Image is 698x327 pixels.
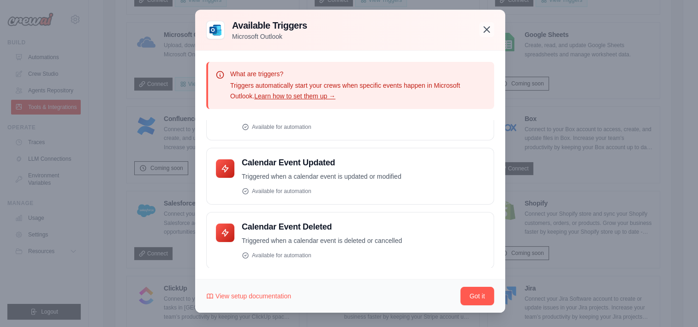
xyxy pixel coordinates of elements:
[232,32,307,41] p: Microsoft Outlook
[206,291,291,301] a: View setup documentation
[242,123,484,131] div: Available for automation
[242,252,484,259] div: Available for automation
[215,291,291,301] span: View setup documentation
[242,171,484,182] p: Triggered when a calendar event is updated or modified
[460,287,494,305] button: Got it
[242,236,484,246] p: Triggered when a calendar event is deleted or cancelled
[232,19,307,32] h3: Available Triggers
[242,157,484,168] h4: Calendar Event Updated
[254,92,335,100] a: Learn how to set them up →
[242,222,484,232] h4: Calendar Event Deleted
[230,80,487,102] p: Triggers automatically start your crews when specific events happen in Microsoft Outlook.
[230,69,487,79] p: What are triggers?
[242,188,484,195] div: Available for automation
[206,21,225,39] img: Microsoft Outlook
